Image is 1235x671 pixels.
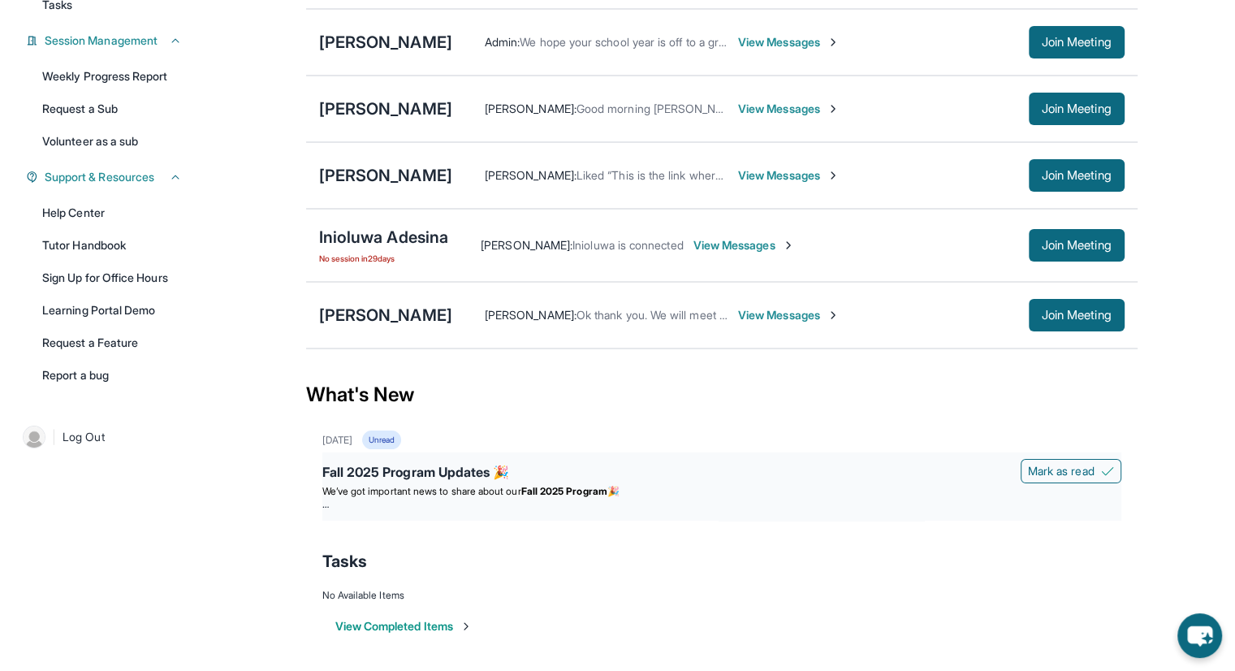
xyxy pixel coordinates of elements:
a: Tutor Handbook [32,231,192,260]
span: We’ve got important news to share about our [322,485,521,497]
div: [DATE] [322,434,352,447]
button: Join Meeting [1029,159,1125,192]
div: [PERSON_NAME] [319,97,452,120]
a: Sign Up for Office Hours [32,263,192,292]
div: [PERSON_NAME] [319,304,452,327]
div: [PERSON_NAME] [319,164,452,187]
span: Mark as read [1028,463,1095,479]
span: Support & Resources [45,169,154,185]
span: View Messages [738,167,840,184]
span: Join Meeting [1042,240,1112,250]
div: Inioluwa Adesina [319,226,449,249]
span: Ok thank you. We will meet [DATE] [576,308,754,322]
button: Join Meeting [1029,229,1125,262]
span: Inioluwa is connected [572,238,683,252]
a: |Log Out [16,419,192,455]
a: Report a bug [32,361,192,390]
button: Join Meeting [1029,26,1125,58]
span: Join Meeting [1042,310,1112,320]
span: Admin : [485,35,520,49]
img: Chevron-Right [782,239,795,252]
span: Join Meeting [1042,104,1112,114]
img: Chevron-Right [827,102,840,115]
a: Learning Portal Demo [32,296,192,325]
span: Join Meeting [1042,37,1112,47]
a: Request a Feature [32,328,192,357]
span: Log Out [63,429,105,445]
div: Fall 2025 Program Updates 🎉 [322,462,1121,485]
button: View Completed Items [335,618,473,634]
button: Join Meeting [1029,93,1125,125]
a: Volunteer as a sub [32,127,192,156]
img: Chevron-Right [827,169,840,182]
span: View Messages [738,307,840,323]
div: [PERSON_NAME] [319,31,452,54]
span: View Messages [738,101,840,117]
span: Join Meeting [1042,171,1112,180]
a: Weekly Progress Report [32,62,192,91]
img: user-img [23,426,45,448]
button: Session Management [38,32,182,49]
span: [PERSON_NAME] : [485,102,576,115]
span: Tasks [322,550,367,573]
strong: Fall 2025 Program [521,485,607,497]
button: Support & Resources [38,169,182,185]
button: chat-button [1177,613,1222,658]
span: | [52,427,56,447]
img: Mark as read [1101,465,1114,478]
img: Chevron-Right [827,309,840,322]
div: What's New [306,359,1138,431]
div: Unread [362,431,401,449]
span: View Messages [738,34,840,50]
div: No Available Items [322,589,1121,602]
span: View Messages [693,237,795,253]
img: Chevron-Right [827,36,840,49]
a: Help Center [32,198,192,227]
a: Request a Sub [32,94,192,123]
span: Session Management [45,32,158,49]
span: No session in 29 days [319,252,449,265]
span: [PERSON_NAME] : [481,238,572,252]
span: [PERSON_NAME] : [485,168,576,182]
button: Mark as read [1021,459,1121,483]
button: Join Meeting [1029,299,1125,331]
span: 🎉 [607,485,620,497]
span: [PERSON_NAME] : [485,308,576,322]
